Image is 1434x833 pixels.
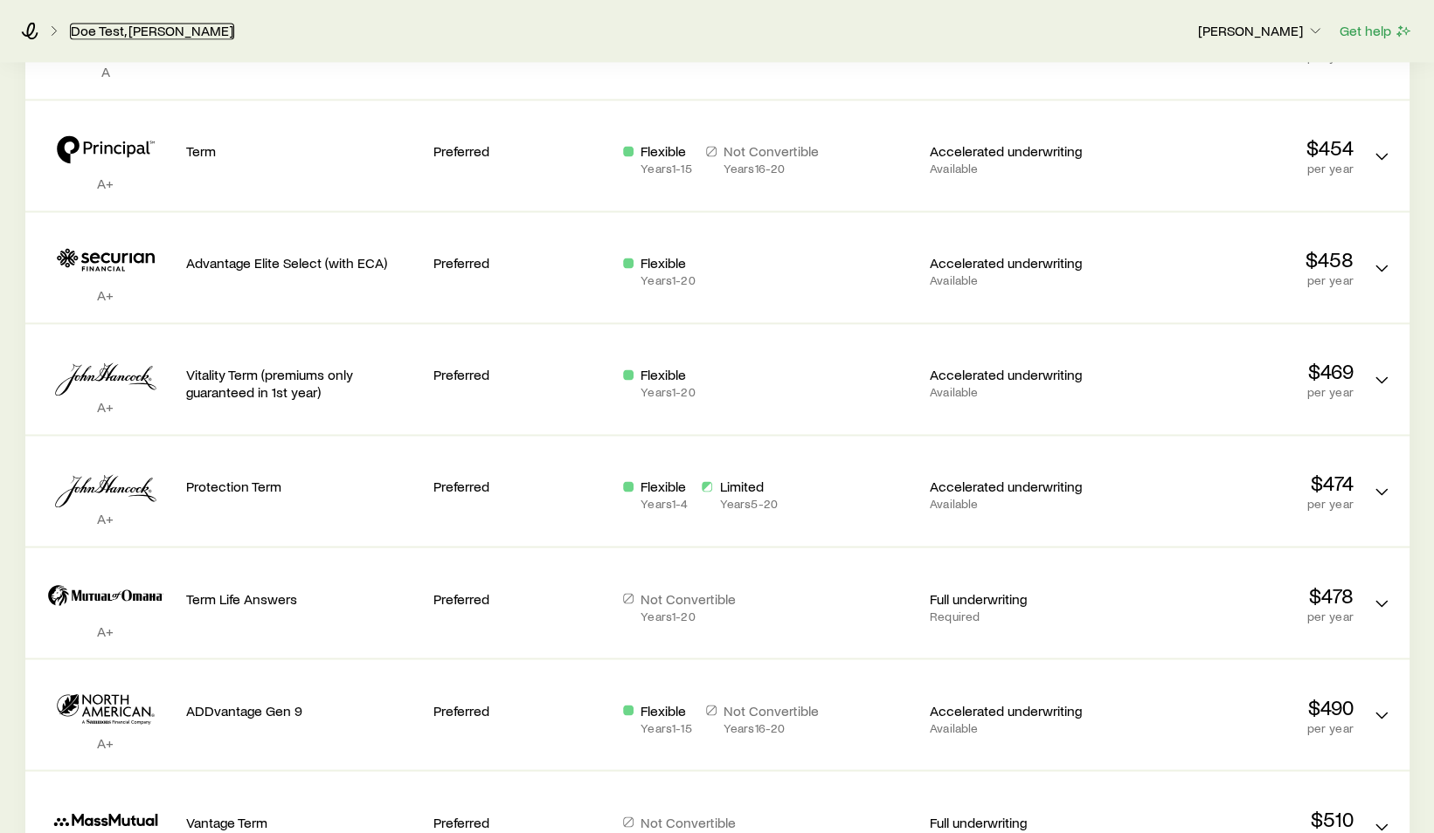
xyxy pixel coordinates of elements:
[641,366,695,383] p: Flexible
[39,175,172,192] p: A+
[1119,720,1354,734] p: per year
[641,497,688,511] p: Years 1 - 4
[1119,609,1354,623] p: per year
[930,497,1105,511] p: Available
[930,589,1105,607] p: Full underwriting
[1339,21,1413,41] button: Get help
[641,813,736,830] p: Not Convertible
[39,286,172,304] p: A+
[186,142,420,160] p: Term
[641,609,736,623] p: Years 1 - 20
[641,273,695,287] p: Years 1 - 20
[930,720,1105,734] p: Available
[930,701,1105,719] p: Accelerated underwriting
[930,142,1105,160] p: Accelerated underwriting
[641,720,691,734] p: Years 1 - 15
[1197,21,1325,42] button: [PERSON_NAME]
[433,366,609,383] p: Preferred
[724,142,819,160] p: Not Convertible
[719,478,777,495] p: Limited
[641,478,688,495] p: Flexible
[1119,806,1354,830] p: $510
[39,510,172,527] p: A+
[641,385,695,399] p: Years 1 - 20
[930,254,1105,272] p: Accelerated underwriting
[930,478,1105,495] p: Accelerated underwriting
[186,254,420,272] p: Advantage Elite Select (with ECA)
[930,162,1105,176] p: Available
[433,701,609,719] p: Preferred
[724,701,819,719] p: Not Convertible
[1119,273,1354,287] p: per year
[1119,162,1354,176] p: per year
[930,273,1105,287] p: Available
[1119,247,1354,272] p: $458
[724,720,819,734] p: Years 16 - 20
[930,385,1105,399] p: Available
[39,398,172,416] p: A+
[1119,359,1354,383] p: $469
[1198,22,1324,39] p: [PERSON_NAME]
[186,366,420,401] p: Vitality Term (premiums only guaranteed in 1st year)
[641,162,691,176] p: Years 1 - 15
[1119,471,1354,495] p: $474
[719,497,777,511] p: Years 5 - 20
[641,589,736,607] p: Not Convertible
[1119,385,1354,399] p: per year
[1119,582,1354,607] p: $478
[186,813,420,830] p: Vantage Term
[1119,135,1354,160] p: $454
[930,609,1105,623] p: Required
[70,23,234,39] a: Doe Test, [PERSON_NAME]
[1119,497,1354,511] p: per year
[641,254,695,272] p: Flexible
[930,813,1105,830] p: Full underwriting
[39,733,172,751] p: A+
[433,589,609,607] p: Preferred
[186,478,420,495] p: Protection Term
[433,478,609,495] p: Preferred
[39,622,172,639] p: A+
[930,366,1105,383] p: Accelerated underwriting
[433,142,609,160] p: Preferred
[433,254,609,272] p: Preferred
[1119,694,1354,719] p: $490
[641,142,691,160] p: Flexible
[39,63,172,80] p: A
[186,589,420,607] p: Term Life Answers
[186,701,420,719] p: ADDvantage Gen 9
[724,162,819,176] p: Years 16 - 20
[641,701,691,719] p: Flexible
[433,813,609,830] p: Preferred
